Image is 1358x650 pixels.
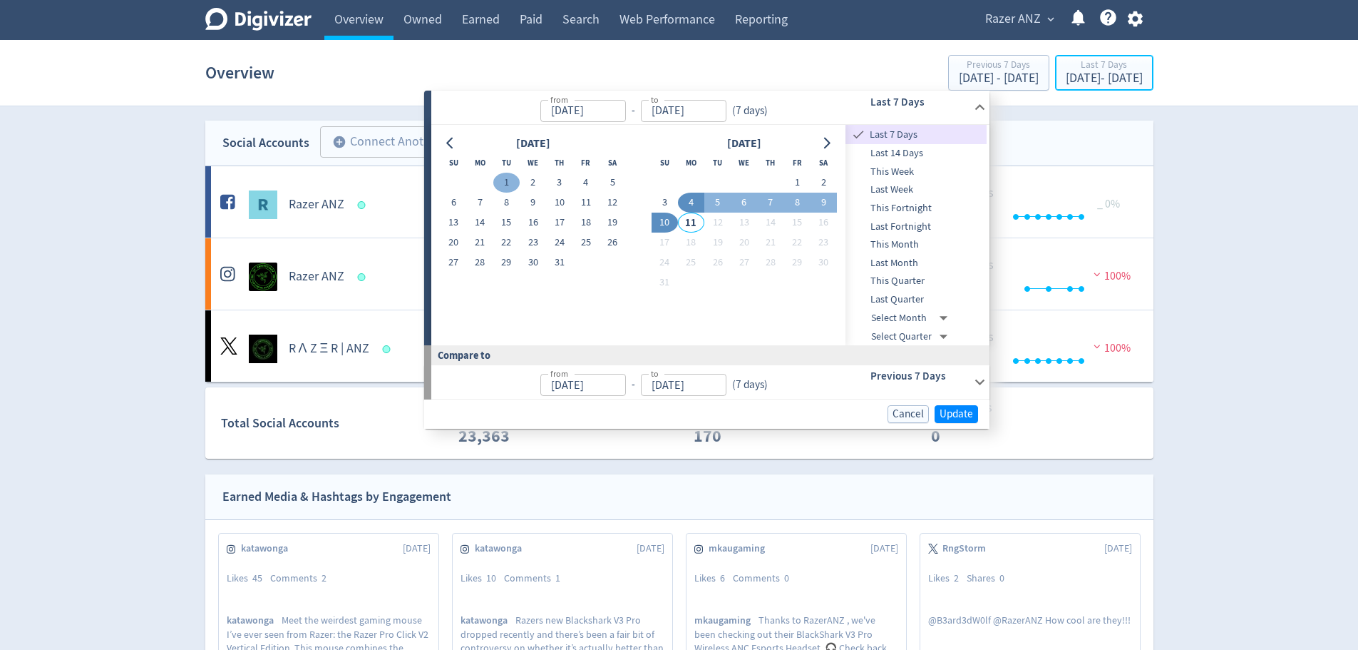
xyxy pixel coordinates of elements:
button: 24 [546,233,572,253]
button: 1 [783,173,810,193]
button: 6 [441,193,467,213]
button: 31 [546,253,572,273]
th: Saturday [600,153,626,173]
button: 10 [546,193,572,213]
span: Last Fortnight [845,219,987,235]
div: Last 7 Days [1066,60,1143,72]
span: _ 0% [1097,197,1120,211]
span: This Fortnight [845,200,987,216]
button: 30 [520,253,546,273]
button: 16 [520,213,546,233]
span: Last Quarter [845,292,987,308]
span: This Quarter [845,273,987,289]
th: Wednesday [520,153,546,173]
span: 100% [1090,341,1131,355]
button: 27 [441,253,467,273]
span: 2 [322,572,326,584]
button: 3 [546,173,572,193]
div: - [626,103,641,119]
button: 18 [572,213,599,233]
span: Update [940,409,973,420]
div: Total Social Accounts [221,413,448,434]
button: 20 [731,233,757,253]
button: 23 [520,233,546,253]
span: mkaugaming [709,542,773,556]
button: 13 [441,213,467,233]
img: negative-performance.svg [1090,341,1104,352]
button: 2 [811,173,837,193]
div: [DATE] - [DATE] [1066,72,1143,85]
span: expand_more [1044,13,1057,26]
button: 21 [757,233,783,253]
button: 25 [572,233,599,253]
span: 100% [1090,269,1131,283]
th: Sunday [441,153,467,173]
button: 28 [757,253,783,273]
span: [DATE] [1104,542,1132,556]
div: from-to(7 days)Previous 7 Days [431,365,989,400]
button: 3 [652,193,678,213]
a: R Λ Z Ξ R | ANZ undefinedR Λ Z Ξ R | ANZ Followers --- Followers 14,028 <1% Engagements 67 Engage... [205,310,1153,382]
div: Select Quarter [871,327,953,346]
svg: Video Views 0 [923,186,1137,224]
div: Comments [504,572,568,586]
div: from-to(7 days)Last 7 Days [431,125,989,345]
span: 45 [252,572,262,584]
button: 26 [600,233,626,253]
button: Cancel [888,405,929,423]
div: This Quarter [845,272,987,290]
button: 11 [572,193,599,213]
span: This Week [845,164,987,180]
p: 23,363 [458,423,540,449]
div: Comments [733,572,797,586]
p: 0 [931,423,1013,449]
button: 31 [652,273,678,293]
img: Razer ANZ undefined [249,191,277,219]
div: Shares [967,572,1012,586]
button: 26 [704,253,731,273]
span: katawonga [227,614,282,627]
label: to [651,367,659,380]
button: 10 [652,213,678,233]
div: Last Quarter [845,290,987,309]
button: 12 [600,193,626,213]
div: Social Accounts [222,133,309,153]
th: Tuesday [704,153,731,173]
th: Monday [467,153,493,173]
a: Razer ANZ undefinedRazer ANZ Followers --- _ 0% Followers N/A Engagements 0 Engagements 0 _ 0% Vi... [205,166,1153,238]
button: 19 [600,213,626,233]
button: 28 [467,253,493,273]
span: 10 [486,572,496,584]
button: 8 [783,193,810,213]
div: This Fortnight [845,199,987,218]
button: 20 [441,233,467,253]
span: Razer ANZ [985,8,1041,31]
button: 9 [811,193,837,213]
th: Friday [572,153,599,173]
span: [DATE] [870,542,898,556]
div: Likes [694,572,733,586]
h5: Razer ANZ [289,268,344,285]
span: katawonga [241,542,296,556]
button: 4 [678,193,704,213]
button: 17 [546,213,572,233]
button: 22 [783,233,810,253]
span: 1 [555,572,560,584]
h6: Previous 7 Days [870,367,968,385]
h5: R Λ Z Ξ R | ANZ [289,340,370,357]
div: Last 7 Days [845,125,987,144]
h6: Last 7 Days [870,93,968,111]
button: 17 [652,233,678,253]
button: 30 [811,253,837,273]
div: Previous 7 Days [959,60,1039,72]
span: Last Month [845,255,987,271]
button: 2 [520,173,546,193]
div: Last Month [845,254,987,273]
button: 8 [493,193,520,213]
div: Comments [270,572,334,586]
div: This Month [845,235,987,254]
button: Go to previous month [441,133,461,153]
button: Go to next month [816,133,837,153]
div: Earned Media & Hashtags by Engagement [222,487,451,507]
div: Select Month [871,309,953,327]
